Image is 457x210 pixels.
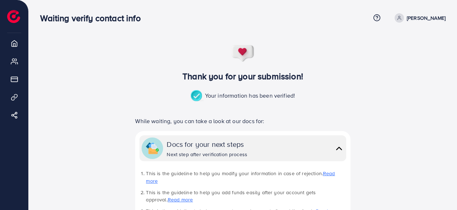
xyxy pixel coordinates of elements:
li: This is the guideline to help you modify your information in case of rejection. [146,170,346,185]
img: success [191,90,205,102]
p: While waiting, you can take a look at our docs for: [135,117,350,125]
a: Read more [146,170,335,184]
a: Read more [168,196,193,203]
div: Next step after verification process [167,151,247,158]
li: This is the guideline to help you add funds easily after your account gets approval. [146,189,346,204]
img: collapse [146,142,159,155]
img: collapse [334,143,344,154]
h3: Waiting verify contact info [40,13,146,23]
img: success [231,45,255,62]
p: [PERSON_NAME] [407,14,446,22]
div: Docs for your next steps [167,139,247,149]
p: Your information has been verified! [191,90,295,102]
img: logo [7,10,20,23]
h3: Thank you for your submission! [123,71,362,81]
a: [PERSON_NAME] [392,13,446,23]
